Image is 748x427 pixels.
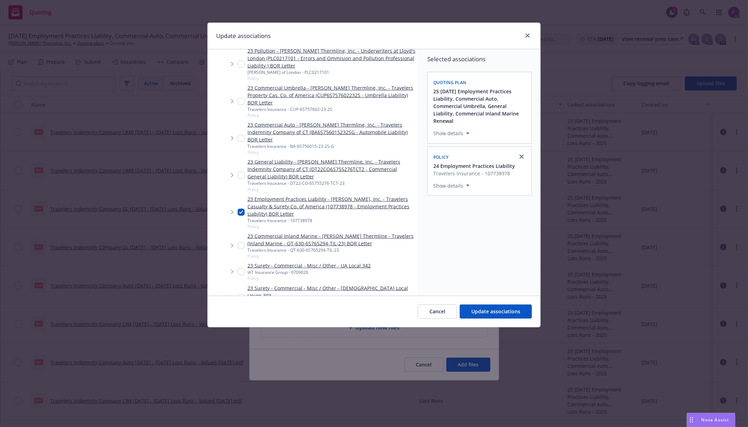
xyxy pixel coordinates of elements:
span: Policy [247,224,416,230]
div: Travelers Insurance - CUP-6S757602-23-2S [247,106,416,112]
div: [PERSON_NAME] of London - PLC0217101 [247,69,416,75]
a: 23 Commercial Umbrella - [PERSON_NAME] Thermline, Inc. - Travelers Property Cas. Co. of America (... [247,84,416,106]
span: Policy [247,149,416,155]
div: Travelers Insurance - BA-6S756015-23-2S-G [247,143,416,149]
a: close [523,31,532,40]
a: 23 Pollution - [PERSON_NAME] Thermline, Inc. - Underwriters at Lloyd's London (PLC0217101 - Error... [247,47,416,69]
a: 23 Commercial Auto - [PERSON_NAME] Thermline, Inc. - Travelers Indemnity Company of CT (BA6S75601... [247,121,416,143]
button: Update associations [460,304,532,319]
span: Nova Assist [702,417,729,423]
button: 24 Employment Practices Liability [433,162,515,170]
span: Policy [247,112,416,118]
a: 23 Commercial Inland Marine - [PERSON_NAME] Thermline - Travelers (Inland Marine - QT-630-6S76529... [247,232,416,247]
button: Nova Assist [687,413,735,427]
span: Travelers Insurance - 107738978 [433,170,515,177]
h1: Update associations [216,31,271,40]
span: Policy [247,187,416,193]
a: 23 Surety - Commercial - Misc / Other - [DEMOGRAPHIC_DATA] Local Union 393 [247,284,416,299]
span: Quoting plan [433,80,466,86]
button: Cancel [418,304,457,319]
span: Policy [247,75,416,81]
div: Travelers Insurance - 107738978 [247,218,416,224]
span: Update associations [471,308,520,315]
a: 23 Surety - Commercial - Misc / Other - UA Local 342 [247,262,371,269]
a: 23 General Liability - [PERSON_NAME] Thermline, Inc. - Travelers Indemnity Company of CT (DT22CO6... [247,158,416,180]
div: IAT Insurance Group - 0709026 [247,269,371,275]
button: 25 [DATE] Employment Practices Liability, Commercial Auto, Commercial Umbrella, General Liability... [433,88,527,125]
span: Policy [433,154,449,160]
span: Policy [247,275,371,281]
a: 23 Employment Practices Liability - [PERSON_NAME], Inc. - Travelers Casualty & Surety Co. of Amer... [247,195,416,218]
div: Drag to move [687,413,696,427]
div: Travelers Insurance - DT22-CO-6S755276-TCT-23 [247,180,416,186]
span: Cancel [429,308,445,315]
div: Travelers Insurance - QT-630-6S765294-TIL-23 [247,247,416,253]
button: Show details [430,181,472,190]
a: close [517,152,526,161]
span: Policy [247,253,416,259]
button: Show details [430,129,472,138]
span: Selected associations [427,55,532,63]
